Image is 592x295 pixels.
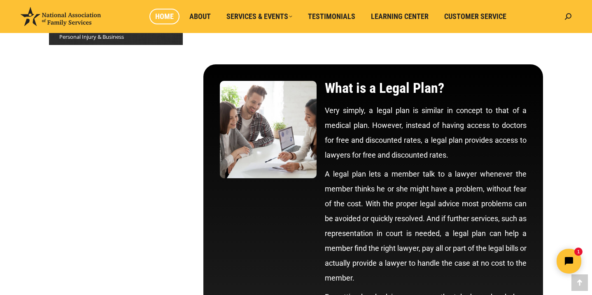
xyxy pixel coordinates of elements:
h2: What is a Legal Plan? [325,81,527,95]
span: Home [155,12,174,21]
a: Testimonials [302,9,361,24]
a: Learning Center [365,9,434,24]
p: Very simply, a legal plan is similar in concept to that of a medical plan. However, instead of ha... [325,103,527,163]
span: Testimonials [308,12,355,21]
a: Customer Service [438,9,512,24]
span: About [189,12,211,21]
span: Services & Events [226,12,292,21]
img: National Association of Family Services [21,7,101,26]
a: Personal Injury & Business [59,33,124,41]
span: Learning Center [371,12,429,21]
a: About [184,9,217,24]
span: Customer Service [444,12,506,21]
a: Home [149,9,179,24]
iframe: Tidio Chat [447,242,588,281]
p: A legal plan lets a member talk to a lawyer whenever the member thinks he or she might have a pro... [325,167,527,286]
img: What is a legal plan? [220,81,317,178]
